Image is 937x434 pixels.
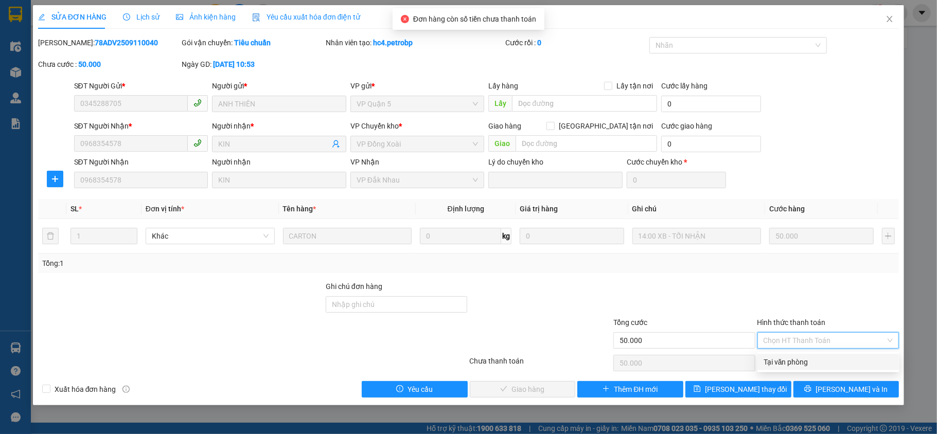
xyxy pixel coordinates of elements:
[182,59,324,70] div: Ngày GD:
[283,228,412,244] input: VD: Bàn, Ghế
[38,37,180,48] div: [PERSON_NAME]:
[357,136,479,152] span: VP Đồng Xoài
[47,175,63,183] span: plus
[488,156,623,168] div: Lý do chuyển kho
[212,156,346,168] div: Người nhận
[182,37,324,48] div: Gói vận chuyển:
[252,13,361,21] span: Yêu cầu xuất hóa đơn điện tử
[685,381,791,397] button: save[PERSON_NAME] thay đổi
[627,156,726,168] div: Cước chuyển kho
[42,228,59,244] button: delete
[234,39,271,47] b: Tiêu chuẩn
[804,385,811,393] span: printer
[193,99,202,107] span: phone
[95,39,158,47] b: 78ADV2509110040
[401,15,409,23] span: close-circle
[537,39,541,47] b: 0
[350,80,485,92] div: VP gửi
[603,385,610,393] span: plus
[577,381,683,397] button: plusThêm ĐH mới
[661,136,761,152] input: Cước giao hàng
[283,205,316,213] span: Tên hàng
[123,13,130,21] span: clock-circle
[408,384,433,395] span: Yêu cầu
[764,356,893,368] div: Tại văn phòng
[516,135,657,152] input: Dọc đường
[612,80,657,92] span: Lấy tận nơi
[448,205,484,213] span: Định lượng
[793,381,899,397] button: printer[PERSON_NAME] và In
[470,381,576,397] button: checkGiao hàng
[468,355,612,373] div: Chưa thanh toán
[78,60,101,68] b: 50.000
[326,282,382,291] label: Ghi chú đơn hàng
[50,384,120,395] span: Xuất hóa đơn hàng
[632,228,762,244] input: Ghi Chú
[213,60,255,68] b: [DATE] 10:53
[152,228,269,244] span: Khác
[520,228,624,244] input: 0
[488,95,512,112] span: Lấy
[357,96,479,112] span: VP Quận 5
[769,228,873,244] input: 0
[520,205,558,213] span: Giá trị hàng
[413,15,536,23] span: Đơn hàng còn số tiền chưa thanh toán
[350,122,399,130] span: VP Chuyển kho
[47,171,63,187] button: plus
[757,318,826,327] label: Hình thức thanh toán
[176,13,183,21] span: picture
[212,80,346,92] div: Người gửi
[501,228,511,244] span: kg
[396,385,403,393] span: exclamation-circle
[614,384,658,395] span: Thêm ĐH mới
[193,139,202,147] span: phone
[332,140,340,148] span: user-add
[816,384,888,395] span: [PERSON_NAME] và In
[661,122,712,130] label: Cước giao hàng
[74,120,208,132] div: SĐT Người Nhận
[488,82,518,90] span: Lấy hàng
[74,156,208,168] div: SĐT Người Nhận
[74,80,208,92] div: SĐT Người Gửi
[628,199,766,219] th: Ghi chú
[362,381,468,397] button: exclamation-circleYêu cầu
[176,13,236,21] span: Ảnh kiện hàng
[326,37,503,48] div: Nhân viên tạo:
[122,386,130,393] span: info-circle
[505,37,647,48] div: Cước rồi :
[38,13,45,21] span: edit
[123,13,160,21] span: Lịch sử
[661,96,761,112] input: Cước lấy hàng
[38,13,107,21] span: SỬA ĐƠN HÀNG
[38,59,180,70] div: Chưa cước :
[882,228,895,244] button: plus
[886,15,894,23] span: close
[42,258,362,269] div: Tổng: 1
[350,156,485,168] div: VP Nhận
[326,296,468,313] input: Ghi chú đơn hàng
[769,205,805,213] span: Cước hàng
[70,205,79,213] span: SL
[555,120,657,132] span: [GEOGRAPHIC_DATA] tận nơi
[212,120,346,132] div: Người nhận
[512,95,657,112] input: Dọc đường
[875,5,904,34] button: Close
[613,318,647,327] span: Tổng cước
[488,135,516,152] span: Giao
[661,82,708,90] label: Cước lấy hàng
[488,122,521,130] span: Giao hàng
[146,205,184,213] span: Đơn vị tính
[357,172,479,188] span: VP Đắk Nhau
[694,385,701,393] span: save
[764,333,893,348] span: Chọn HT Thanh Toán
[705,384,787,395] span: [PERSON_NAME] thay đổi
[252,13,260,22] img: icon
[373,39,413,47] b: hc4.petrobp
